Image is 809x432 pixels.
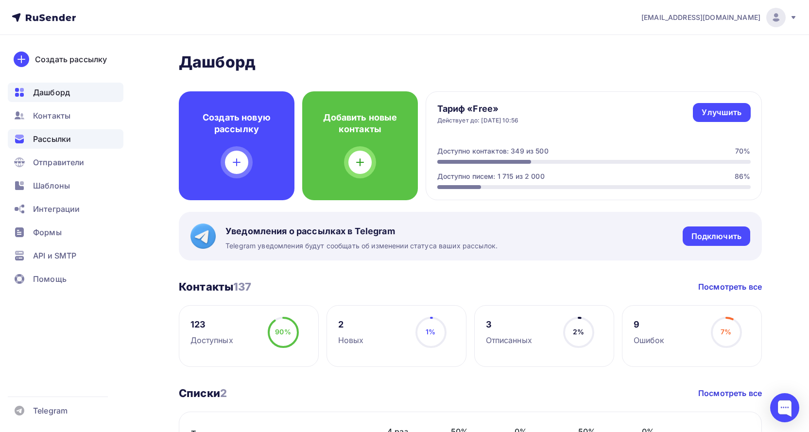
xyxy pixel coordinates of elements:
[8,223,123,242] a: Формы
[179,52,762,72] h2: Дашборд
[8,176,123,195] a: Шаблоны
[486,319,532,330] div: 3
[33,180,70,191] span: Шаблоны
[437,103,519,115] h4: Тариф «Free»
[220,387,227,399] span: 2
[33,250,76,261] span: API и SMTP
[190,319,233,330] div: 123
[35,53,107,65] div: Создать рассылку
[33,86,70,98] span: Дашборд
[233,280,251,293] span: 137
[634,319,665,330] div: 9
[634,334,665,346] div: Ошибок
[33,110,70,121] span: Контакты
[8,106,123,125] a: Контакты
[8,129,123,149] a: Рассылки
[437,146,549,156] div: Доступно контактов: 349 из 500
[225,225,498,237] span: Уведомления о рассылках в Telegram
[691,231,741,242] div: Подключить
[33,133,71,145] span: Рассылки
[33,405,68,416] span: Telegram
[698,281,762,293] a: Посмотреть все
[437,117,519,124] div: Действует до: [DATE] 10:56
[33,273,67,285] span: Помощь
[641,8,797,27] a: [EMAIL_ADDRESS][DOMAIN_NAME]
[179,280,252,294] h3: Контакты
[338,334,364,346] div: Новых
[225,241,498,251] span: Telegram уведомления будут сообщать об изменении статуса ваших рассылок.
[275,328,291,336] span: 90%
[486,334,532,346] div: Отписанных
[573,328,584,336] span: 2%
[721,328,731,336] span: 7%
[33,226,62,238] span: Формы
[318,112,402,135] h4: Добавить новые контакты
[8,153,123,172] a: Отправители
[735,172,750,181] div: 86%
[641,13,760,22] span: [EMAIL_ADDRESS][DOMAIN_NAME]
[8,83,123,102] a: Дашборд
[179,386,227,400] h3: Списки
[190,334,233,346] div: Доступных
[33,203,80,215] span: Интеграции
[437,172,545,181] div: Доступно писем: 1 715 из 2 000
[702,107,741,118] div: Улучшить
[194,112,279,135] h4: Создать новую рассылку
[693,103,750,122] a: Улучшить
[33,156,85,168] span: Отправители
[698,387,762,399] a: Посмотреть все
[735,146,750,156] div: 70%
[426,328,435,336] span: 1%
[338,319,364,330] div: 2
